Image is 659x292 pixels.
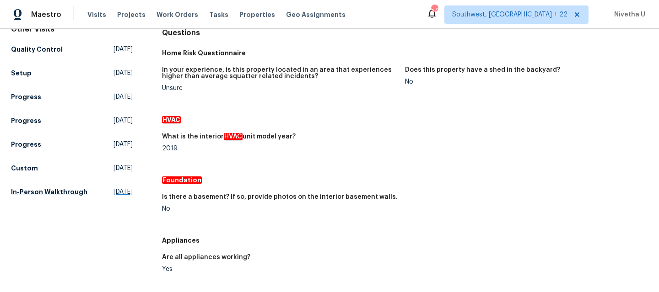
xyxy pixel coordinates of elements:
[11,187,87,196] h5: In-Person Walkthrough
[11,65,133,81] a: Setup[DATE]
[162,145,398,152] div: 2019
[224,133,243,140] em: HVAC
[113,116,133,125] span: [DATE]
[209,11,228,18] span: Tasks
[87,10,106,19] span: Visits
[11,164,38,173] h5: Custom
[405,67,560,73] h5: Does this property have a shed in the backyard?
[11,136,133,153] a: Progress[DATE]
[405,79,641,85] div: No
[113,45,133,54] span: [DATE]
[11,160,133,176] a: Custom[DATE]
[11,116,41,125] h5: Progress
[11,140,41,149] h5: Progress
[162,28,648,37] h4: Questions
[431,5,438,15] div: 578
[162,206,398,212] div: No
[11,184,133,200] a: In-Person Walkthrough[DATE]
[162,236,648,245] h5: Appliances
[31,10,61,19] span: Maestro
[113,187,133,196] span: [DATE]
[162,48,648,58] h5: Home Risk Questionnaire
[11,112,133,129] a: Progress[DATE]
[117,10,146,19] span: Projects
[113,92,133,101] span: [DATE]
[610,10,645,19] span: Nivetha U
[162,85,398,91] div: Unsure
[162,194,398,200] h5: Is there a basement? If so, provide photos on the interior basement walls.
[113,140,133,149] span: [DATE]
[11,92,41,101] h5: Progress
[239,10,275,19] span: Properties
[11,41,133,58] a: Quality Control[DATE]
[113,69,133,78] span: [DATE]
[11,25,133,34] div: Other Visits
[162,176,202,184] em: Foundation
[113,164,133,173] span: [DATE]
[452,10,567,19] span: Southwest, [GEOGRAPHIC_DATA] + 22
[162,254,250,260] h5: Are all appliances working?
[11,89,133,105] a: Progress[DATE]
[11,69,32,78] h5: Setup
[162,133,296,140] h5: What is the interior unit model year?
[157,10,198,19] span: Work Orders
[162,266,398,272] div: Yes
[162,67,398,80] h5: In your experience, is this property located in an area that experiences higher than average squa...
[286,10,346,19] span: Geo Assignments
[11,45,63,54] h5: Quality Control
[162,116,181,123] em: HVAC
